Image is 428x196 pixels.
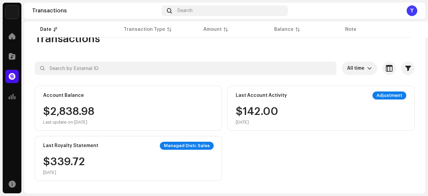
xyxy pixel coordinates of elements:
[35,62,336,75] input: Search by External ID
[407,5,417,16] div: Y
[160,142,214,150] div: Managed Distr. Sales
[236,93,287,98] div: Last Account Activity
[43,120,94,125] div: Last update on [DATE]
[236,120,278,125] div: [DATE]
[35,32,100,46] span: Transactions
[367,62,372,75] div: dropdown trigger
[203,26,222,33] div: Amount
[347,62,367,75] span: All time
[43,170,85,175] div: [DATE]
[40,26,51,33] div: Date
[43,143,98,148] div: Last Royalty Statement
[32,8,159,13] div: Transactions
[5,5,19,19] img: 1c16f3de-5afb-4452-805d-3f3454e20b1b
[372,91,406,100] div: Adjustment
[274,26,294,33] div: Balance
[124,26,165,33] div: Transaction Type
[43,93,84,98] div: Account Balance
[177,8,193,13] span: Search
